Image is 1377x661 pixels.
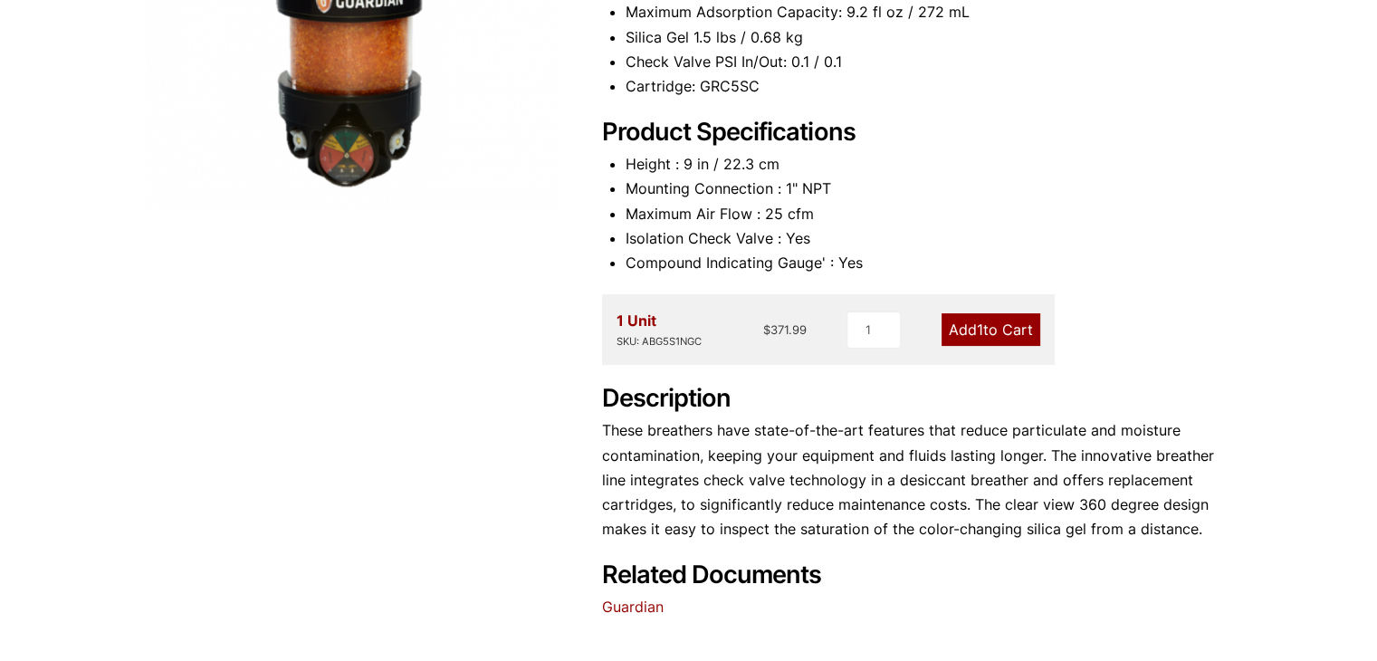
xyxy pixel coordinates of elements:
span: $ [763,322,770,337]
a: Guardian [602,598,664,616]
li: Cartridge: GRC5SC [626,74,1232,99]
span: 1 [977,321,983,339]
bdi: 371.99 [763,322,807,337]
a: Add1to Cart [942,313,1040,346]
div: SKU: ABG5S1NGC [617,333,702,350]
p: These breathers have state-of-the-art features that reduce particulate and moisture contamination... [602,418,1232,541]
li: Silica Gel 1.5 lbs / 0.68 kg [626,25,1232,50]
li: Mounting Connection : 1" NPT [626,177,1232,201]
li: Isolation Check Valve : Yes [626,226,1232,251]
li: Maximum Air Flow : 25 cfm [626,202,1232,226]
li: Height : 9 in / 22.3 cm [626,152,1232,177]
div: 1 Unit [617,309,702,350]
li: Compound Indicating Gauge' : Yes [626,251,1232,275]
h2: Product Specifications [602,118,1232,148]
li: Check Valve PSI In/Out: 0.1 / 0.1 [626,50,1232,74]
h2: Description [602,384,1232,414]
